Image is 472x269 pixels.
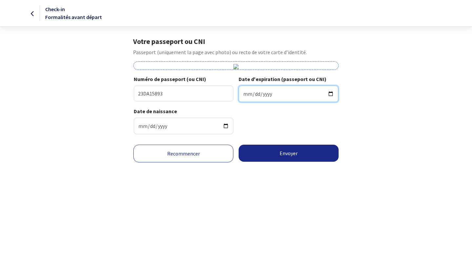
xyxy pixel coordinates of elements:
[133,48,339,56] p: Passeport (uniquement la page avec photo) ou recto de votre carte d’identité.
[233,64,239,69] img: fouque-laurent.HEIC
[134,76,206,82] strong: Numéro de passeport (ou CNI)
[239,145,339,162] button: Envoyer
[133,37,339,46] h1: Votre passeport ou CNI
[45,6,102,20] span: Check-in Formalités avant départ
[134,108,177,114] strong: Date de naissance
[133,145,233,162] a: Recommencer
[239,76,326,82] strong: Date d'expiration (passeport ou CNI)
